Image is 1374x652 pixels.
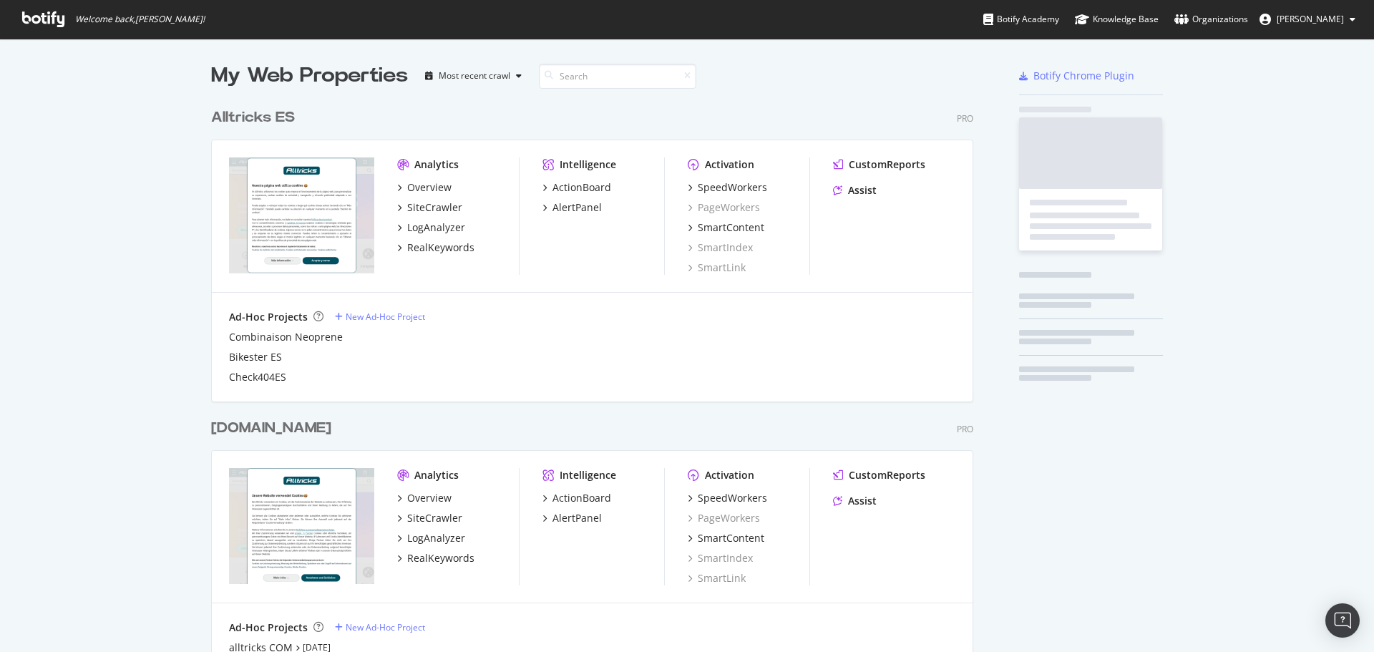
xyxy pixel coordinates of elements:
[688,261,746,275] a: SmartLink
[552,200,602,215] div: AlertPanel
[397,511,462,525] a: SiteCrawler
[1277,13,1344,25] span: Antonin Anger
[407,180,452,195] div: Overview
[688,531,764,545] a: SmartContent
[1019,69,1134,83] a: Botify Chrome Plugin
[1248,8,1367,31] button: [PERSON_NAME]
[542,511,602,525] a: AlertPanel
[957,423,973,435] div: Pro
[407,240,474,255] div: RealKeywords
[833,468,925,482] a: CustomReports
[407,551,474,565] div: RealKeywords
[849,157,925,172] div: CustomReports
[833,494,877,508] a: Assist
[957,112,973,125] div: Pro
[397,551,474,565] a: RealKeywords
[211,418,331,439] div: [DOMAIN_NAME]
[688,220,764,235] a: SmartContent
[397,180,452,195] a: Overview
[688,551,753,565] a: SmartIndex
[688,571,746,585] a: SmartLink
[397,240,474,255] a: RealKeywords
[983,12,1059,26] div: Botify Academy
[397,531,465,545] a: LogAnalyzer
[335,621,425,633] a: New Ad-Hoc Project
[229,330,343,344] a: Combinaison Neoprene
[539,64,696,89] input: Search
[542,200,602,215] a: AlertPanel
[211,62,408,90] div: My Web Properties
[833,157,925,172] a: CustomReports
[698,531,764,545] div: SmartContent
[439,72,510,80] div: Most recent crawl
[688,240,753,255] a: SmartIndex
[698,220,764,235] div: SmartContent
[1075,12,1159,26] div: Knowledge Base
[552,180,611,195] div: ActionBoard
[229,621,308,635] div: Ad-Hoc Projects
[229,370,286,384] a: Check404ES
[419,64,527,87] button: Most recent crawl
[211,107,295,128] div: Alltricks ES
[414,157,459,172] div: Analytics
[229,310,308,324] div: Ad-Hoc Projects
[407,200,462,215] div: SiteCrawler
[414,468,459,482] div: Analytics
[698,180,767,195] div: SpeedWorkers
[397,491,452,505] a: Overview
[1325,603,1360,638] div: Open Intercom Messenger
[688,491,767,505] a: SpeedWorkers
[346,311,425,323] div: New Ad-Hoc Project
[848,183,877,198] div: Assist
[848,494,877,508] div: Assist
[560,468,616,482] div: Intelligence
[407,511,462,525] div: SiteCrawler
[407,491,452,505] div: Overview
[229,350,282,364] a: Bikester ES
[705,468,754,482] div: Activation
[542,491,611,505] a: ActionBoard
[211,107,301,128] a: Alltricks ES
[75,14,205,25] span: Welcome back, [PERSON_NAME] !
[688,180,767,195] a: SpeedWorkers
[407,531,465,545] div: LogAnalyzer
[407,220,465,235] div: LogAnalyzer
[833,183,877,198] a: Assist
[698,491,767,505] div: SpeedWorkers
[211,418,337,439] a: [DOMAIN_NAME]
[229,157,374,273] img: alltricks.es
[346,621,425,633] div: New Ad-Hoc Project
[397,200,462,215] a: SiteCrawler
[542,180,611,195] a: ActionBoard
[1033,69,1134,83] div: Botify Chrome Plugin
[552,491,611,505] div: ActionBoard
[849,468,925,482] div: CustomReports
[552,511,602,525] div: AlertPanel
[1174,12,1248,26] div: Organizations
[229,468,374,584] img: alltricks.de
[335,311,425,323] a: New Ad-Hoc Project
[705,157,754,172] div: Activation
[688,511,760,525] a: PageWorkers
[560,157,616,172] div: Intelligence
[688,200,760,215] a: PageWorkers
[397,220,465,235] a: LogAnalyzer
